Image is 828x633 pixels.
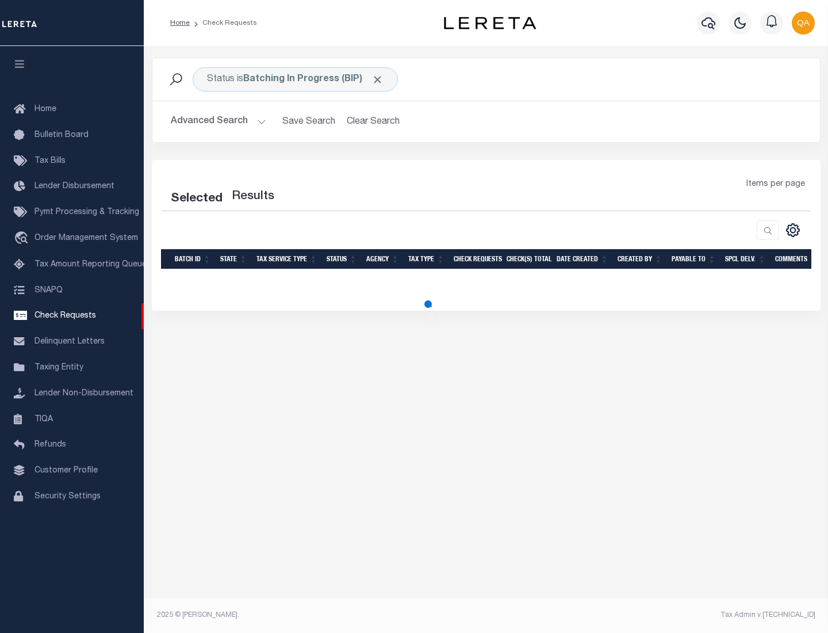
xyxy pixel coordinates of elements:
[232,188,274,206] label: Results
[667,249,720,269] th: Payable To
[371,74,384,86] span: Click to Remove
[171,190,223,208] div: Selected
[243,75,384,84] b: Batching In Progress (BIP)
[404,249,449,269] th: Tax Type
[14,231,32,246] i: travel_explore
[34,157,66,165] span: Tax Bills
[720,249,770,269] th: Spcl Delv.
[770,249,822,269] th: Comments
[502,249,552,269] th: Check(s) Total
[444,17,536,29] img: logo-dark.svg
[613,249,667,269] th: Created By
[34,286,63,294] span: SNAPQ
[322,249,362,269] th: Status
[148,610,486,620] div: 2025 © [PERSON_NAME].
[34,261,147,269] span: Tax Amount Reporting Queue
[170,249,216,269] th: Batch Id
[746,178,805,191] span: Items per page
[34,441,66,449] span: Refunds
[34,493,101,501] span: Security Settings
[34,338,105,346] span: Delinquent Letters
[34,467,98,475] span: Customer Profile
[342,110,405,133] button: Clear Search
[34,208,139,216] span: Pymt Processing & Tracking
[449,249,502,269] th: Check Requests
[34,364,83,372] span: Taxing Entity
[252,249,322,269] th: Tax Service Type
[34,415,53,423] span: TIQA
[34,182,114,190] span: Lender Disbursement
[190,18,257,28] li: Check Requests
[34,105,56,113] span: Home
[34,312,96,320] span: Check Requests
[170,20,190,26] a: Home
[34,390,133,398] span: Lender Non-Disbursement
[494,610,815,620] div: Tax Admin v.[TECHNICAL_ID]
[362,249,404,269] th: Agency
[34,131,89,139] span: Bulletin Board
[193,67,398,91] div: Click to Edit
[552,249,613,269] th: Date Created
[275,110,342,133] button: Save Search
[34,234,138,242] span: Order Management System
[792,12,815,35] img: svg+xml;base64,PHN2ZyB4bWxucz0iaHR0cDovL3d3dy53My5vcmcvMjAwMC9zdmciIHBvaW50ZXItZXZlbnRzPSJub25lIi...
[216,249,252,269] th: State
[171,110,266,133] button: Advanced Search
